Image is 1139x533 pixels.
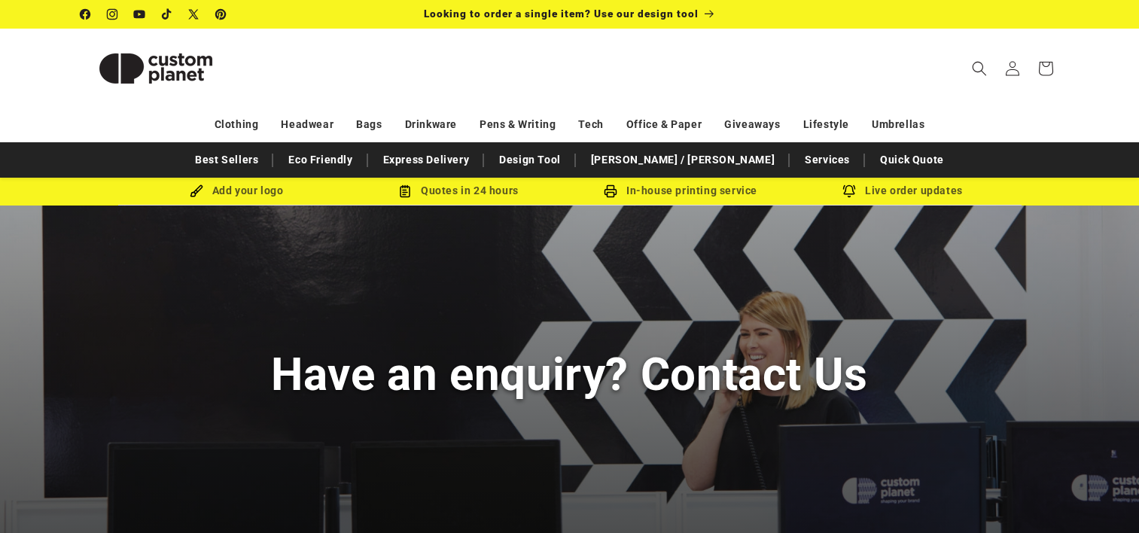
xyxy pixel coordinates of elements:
[271,346,868,404] h1: Have an enquiry? Contact Us
[81,35,231,102] img: Custom Planet
[480,111,556,138] a: Pens & Writing
[803,111,849,138] a: Lifestyle
[963,52,996,85] summary: Search
[126,181,348,200] div: Add your logo
[492,147,568,173] a: Design Tool
[281,111,333,138] a: Headwear
[215,111,259,138] a: Clothing
[626,111,702,138] a: Office & Paper
[873,147,952,173] a: Quick Quote
[792,181,1014,200] div: Live order updates
[797,147,857,173] a: Services
[75,29,236,108] a: Custom Planet
[583,147,782,173] a: [PERSON_NAME] / [PERSON_NAME]
[398,184,412,198] img: Order Updates Icon
[281,147,360,173] a: Eco Friendly
[872,111,924,138] a: Umbrellas
[405,111,457,138] a: Drinkware
[724,111,780,138] a: Giveaways
[348,181,570,200] div: Quotes in 24 hours
[604,184,617,198] img: In-house printing
[842,184,856,198] img: Order updates
[570,181,792,200] div: In-house printing service
[356,111,382,138] a: Bags
[578,111,603,138] a: Tech
[187,147,266,173] a: Best Sellers
[376,147,477,173] a: Express Delivery
[190,184,203,198] img: Brush Icon
[424,8,699,20] span: Looking to order a single item? Use our design tool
